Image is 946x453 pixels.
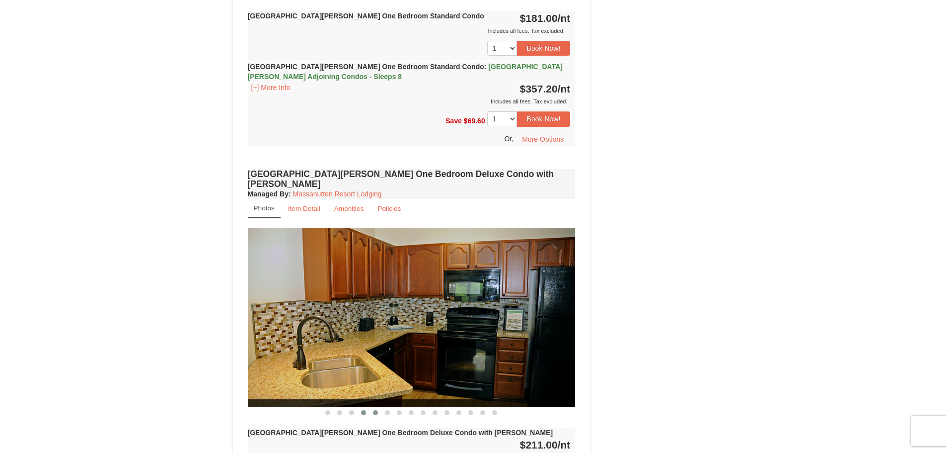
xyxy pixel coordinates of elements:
[520,83,558,94] span: $357.20
[558,83,571,94] span: /nt
[445,117,462,125] span: Save
[505,134,514,142] span: Or,
[288,205,320,212] small: Item Detail
[248,429,553,437] strong: [GEOGRAPHIC_DATA][PERSON_NAME] One Bedroom Deluxe Condo with [PERSON_NAME]
[248,12,484,20] strong: [GEOGRAPHIC_DATA][PERSON_NAME] One Bedroom Standard Condo
[248,26,571,36] div: Includes all fees. Tax excluded.
[248,228,576,407] img: 18876286-125-36498e4b.jpg
[248,190,289,198] span: Managed By
[520,12,571,24] strong: $181.00
[558,439,571,451] span: /nt
[282,199,327,218] a: Item Detail
[517,111,571,126] button: Book Now!
[558,12,571,24] span: /nt
[248,190,291,198] strong: :
[248,96,571,106] div: Includes all fees. Tax excluded.
[248,82,294,93] button: [+] More Info
[254,204,275,212] small: Photos
[371,199,407,218] a: Policies
[517,41,571,56] button: Book Now!
[334,205,364,212] small: Amenities
[248,169,576,189] h4: [GEOGRAPHIC_DATA][PERSON_NAME] One Bedroom Deluxe Condo with [PERSON_NAME]
[328,199,370,218] a: Amenities
[515,132,570,147] button: More Options
[377,205,401,212] small: Policies
[293,190,382,198] a: Massanutten Resort Lodging
[248,63,563,81] strong: [GEOGRAPHIC_DATA][PERSON_NAME] One Bedroom Standard Condo
[464,117,485,125] span: $69.60
[248,199,281,218] a: Photos
[520,439,571,451] strong: $211.00
[484,63,487,71] span: :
